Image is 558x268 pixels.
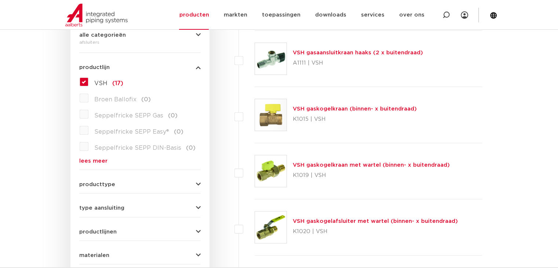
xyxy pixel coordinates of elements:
a: VSH gaskogelafsluiter met wartel (binnen- x buitendraad) [293,218,458,224]
img: Thumbnail for VSH gaskogelkraan (binnen- x buitendraad) [255,99,287,131]
span: VSH [94,80,107,86]
span: type aansluiting [79,205,124,211]
div: afsluiters [79,38,201,47]
span: productlijn [79,65,110,70]
span: (0) [174,129,183,135]
button: alle categorieën [79,32,201,38]
span: (0) [168,113,178,119]
button: producttype [79,182,201,187]
a: VSH gasaansluitkraan haaks (2 x buitendraad) [293,50,423,55]
span: productlijnen [79,229,117,235]
p: A1111 | VSH [293,57,423,69]
p: K1019 | VSH [293,170,450,181]
img: Thumbnail for VSH gaskogelkraan met wartel (binnen- x buitendraad) [255,155,287,187]
img: Thumbnail for VSH gaskogelafsluiter met wartel (binnen- x buitendraad) [255,211,287,243]
span: materialen [79,253,109,258]
p: K1020 | VSH [293,226,458,238]
span: (17) [112,80,123,86]
a: lees meer [79,158,201,164]
span: producttype [79,182,115,187]
a: VSH gaskogelkraan met wartel (binnen- x buitendraad) [293,162,450,168]
span: Seppelfricke SEPP Gas [94,113,163,119]
span: (0) [141,97,151,102]
button: materialen [79,253,201,258]
button: productlijn [79,65,201,70]
a: VSH gaskogelkraan (binnen- x buitendraad) [293,106,417,112]
p: K1015 | VSH [293,113,417,125]
span: Broen Ballofix [94,97,136,102]
button: productlijnen [79,229,201,235]
span: Seppelfricke SEPP Easy® [94,129,169,135]
button: type aansluiting [79,205,201,211]
img: Thumbnail for VSH gasaansluitkraan haaks (2 x buitendraad) [255,43,287,75]
span: (0) [186,145,196,151]
span: Seppelfricke SEPP DIN-Basis [94,145,181,151]
span: alle categorieën [79,32,126,38]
